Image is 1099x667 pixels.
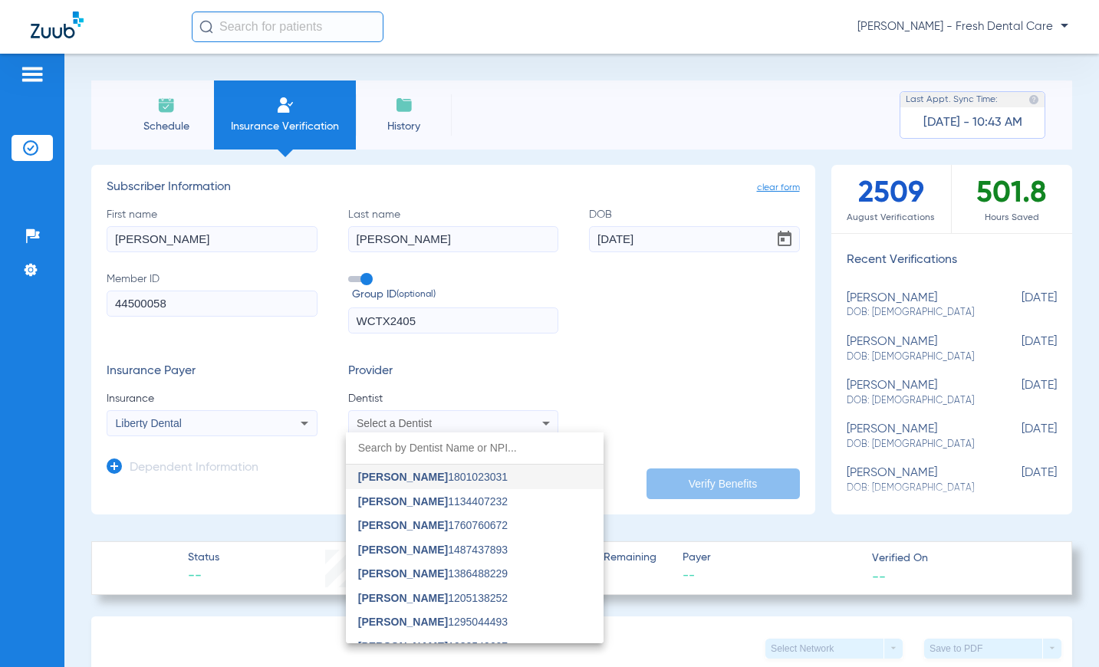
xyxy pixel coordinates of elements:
[358,471,448,483] span: [PERSON_NAME]
[358,593,508,603] span: 1205138252
[358,544,508,555] span: 1487437893
[358,641,508,652] span: 1932549607
[358,616,448,628] span: [PERSON_NAME]
[358,496,508,507] span: 1134407232
[358,568,508,579] span: 1386488229
[358,592,448,604] span: [PERSON_NAME]
[358,544,448,556] span: [PERSON_NAME]
[358,519,448,531] span: [PERSON_NAME]
[358,472,508,482] span: 1801023031
[346,432,604,464] input: dropdown search
[358,616,508,627] span: 1295044493
[358,520,508,531] span: 1760760672
[358,495,448,508] span: [PERSON_NAME]
[358,567,448,580] span: [PERSON_NAME]
[358,640,448,652] span: [PERSON_NAME]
